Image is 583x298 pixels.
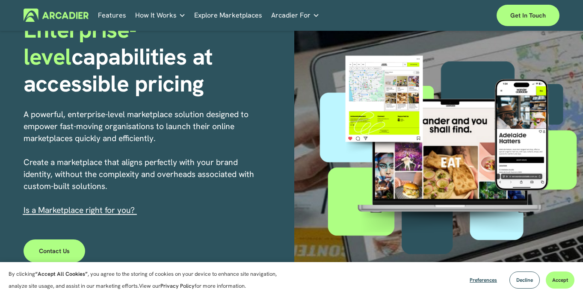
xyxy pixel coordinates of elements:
[509,271,540,289] button: Decline
[470,277,497,283] span: Preferences
[24,41,219,98] strong: capabilities at accessible pricing
[135,9,177,21] span: How It Works
[516,277,533,283] span: Decline
[98,9,126,22] a: Features
[24,205,135,215] span: I
[24,9,89,22] img: Arcadier
[160,282,195,289] a: Privacy Policy
[9,268,287,292] p: By clicking , you agree to the storing of cookies on your device to enhance site navigation, anal...
[35,270,88,277] strong: “Accept All Cookies”
[194,9,262,22] a: Explore Marketplaces
[463,271,503,289] button: Preferences
[24,15,137,71] span: Enterprise-level
[24,239,85,263] a: Contact Us
[24,109,266,216] p: A powerful, enterprise-level marketplace solution designed to empower fast-moving organisations t...
[135,9,186,22] a: folder dropdown
[26,205,135,215] a: s a Marketplace right for you?
[271,9,311,21] span: Arcadier For
[497,5,559,26] a: Get in touch
[540,257,583,298] iframe: Chat Widget
[271,9,320,22] a: folder dropdown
